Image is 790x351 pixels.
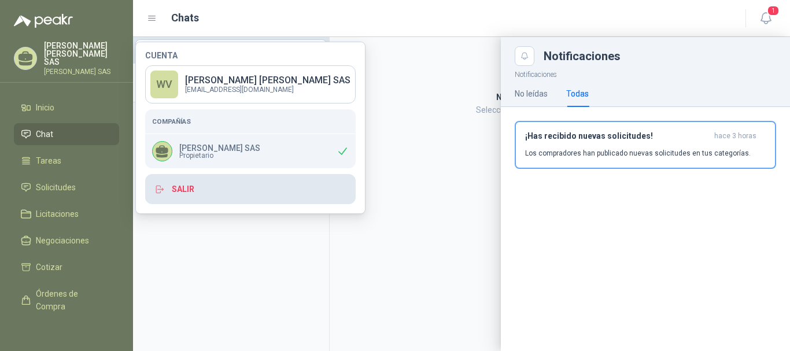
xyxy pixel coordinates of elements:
span: Chat [36,128,53,141]
a: Órdenes de Compra [14,283,119,317]
span: hace 3 horas [714,131,756,141]
span: Órdenes de Compra [36,287,108,313]
p: Notificaciones [501,66,790,80]
button: Salir [145,174,356,204]
span: Tareas [36,154,61,167]
img: Logo peakr [14,14,73,28]
div: WV [150,71,178,98]
span: 1 [767,5,780,16]
button: 1 [755,8,776,29]
div: Todas [566,87,589,100]
a: Tareas [14,150,119,172]
p: [PERSON_NAME] SAS [179,144,260,152]
h3: ¡Has recibido nuevas solicitudes! [525,131,710,141]
a: Inicio [14,97,119,119]
h5: Compañías [152,116,349,127]
button: ¡Has recibido nuevas solicitudes!hace 3 horas Los compradores han publicado nuevas solicitudes en... [515,121,776,169]
span: Propietario [179,152,260,159]
a: Negociaciones [14,230,119,252]
a: Licitaciones [14,203,119,225]
a: Chat [14,123,119,145]
div: No leídas [515,87,548,100]
p: [PERSON_NAME] [PERSON_NAME] SAS [185,76,350,85]
span: Inicio [36,101,54,114]
p: [PERSON_NAME] [PERSON_NAME] SAS [44,42,119,66]
div: [PERSON_NAME] SASPropietario [145,134,356,168]
h4: Cuenta [145,51,356,60]
a: Cotizar [14,256,119,278]
a: Remisiones [14,322,119,344]
span: Negociaciones [36,234,89,247]
h1: Chats [171,10,199,26]
div: Notificaciones [544,50,776,62]
p: [EMAIL_ADDRESS][DOMAIN_NAME] [185,86,350,93]
span: Licitaciones [36,208,79,220]
span: Solicitudes [36,181,76,194]
button: Close [515,46,534,66]
span: Cotizar [36,261,62,274]
p: Los compradores han publicado nuevas solicitudes en tus categorías. [525,148,751,158]
a: Solicitudes [14,176,119,198]
a: WV[PERSON_NAME] [PERSON_NAME] SAS[EMAIL_ADDRESS][DOMAIN_NAME] [145,65,356,104]
p: [PERSON_NAME] SAS [44,68,119,75]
